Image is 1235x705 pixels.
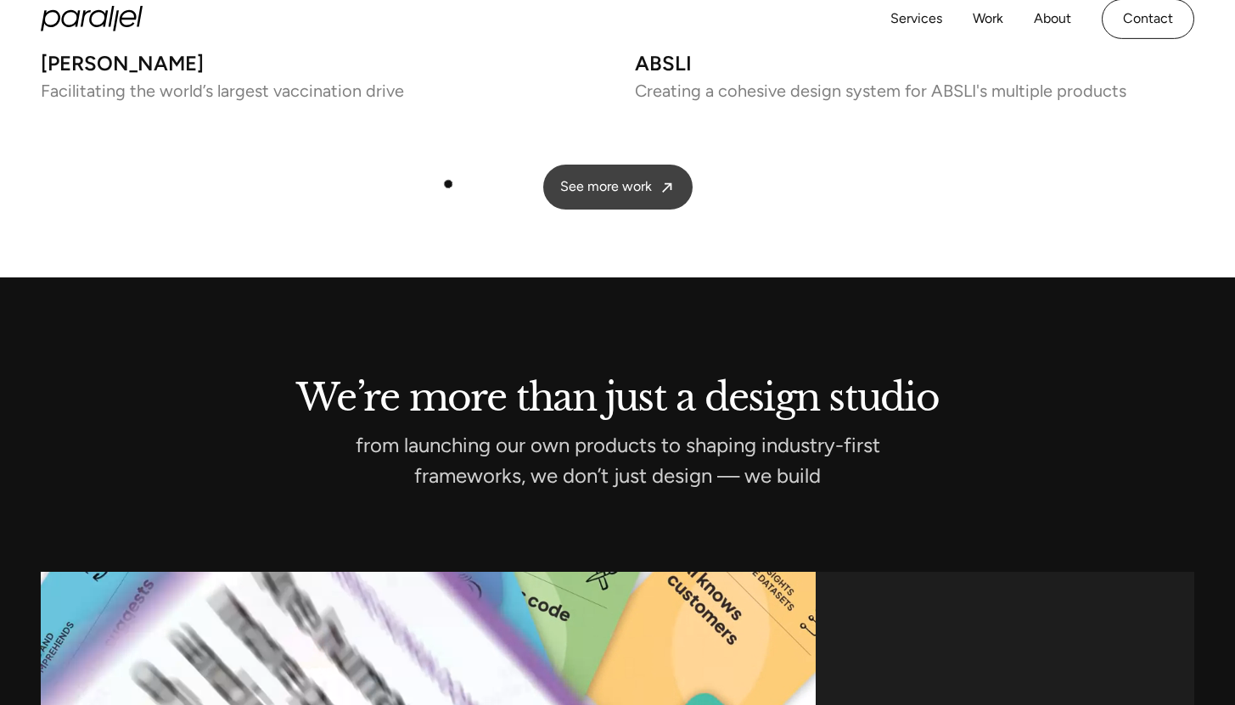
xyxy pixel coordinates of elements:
[635,85,1195,97] p: Creating a cohesive design system for ABSLI's multiple products
[1034,7,1071,31] a: About
[973,7,1003,31] a: Work
[41,56,601,70] h3: [PERSON_NAME]
[543,165,693,210] a: See more work
[890,7,942,31] a: Services
[41,85,601,97] p: Facilitating the world’s largest vaccination drive
[635,56,1195,70] h3: ABSLI
[300,438,936,483] p: from launching our own products to shaping industry-first frameworks, we don’t just design — we b...
[41,6,143,31] a: home
[560,178,652,196] span: See more work
[41,379,1195,411] h2: We’re more than just a design studio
